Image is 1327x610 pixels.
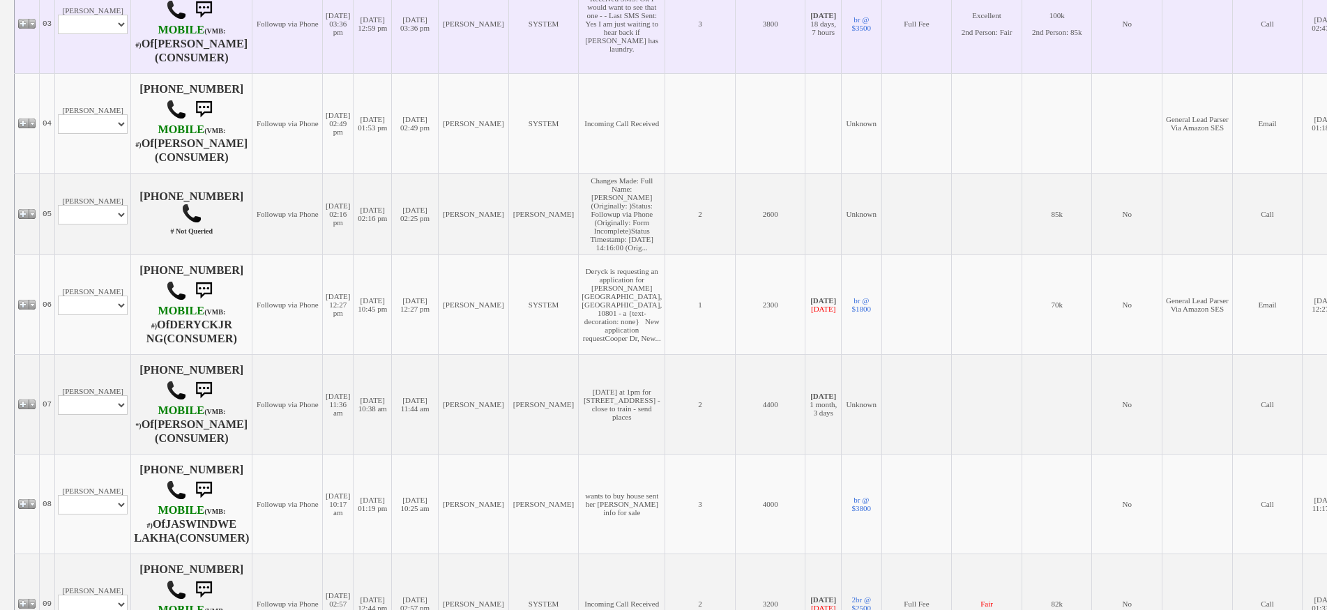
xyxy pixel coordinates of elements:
td: No [1092,254,1162,354]
b: DERYCKJR NG [146,319,232,345]
h4: [PHONE_NUMBER] Of (CONSUMER) [134,364,249,445]
td: wants to buy house sent her [PERSON_NAME] info for sale [579,454,665,554]
td: [PERSON_NAME] [55,454,131,554]
b: Verizon Wireless [135,404,225,431]
td: [DATE] 11:44 am [392,354,439,454]
td: [DATE] 10:17 am [323,454,354,554]
b: T-Mobile USA, Inc. [135,123,225,150]
b: JASWINDWE LAKHA [134,518,236,544]
b: T-Mobile USA, Inc. [151,305,225,331]
td: 4000 [735,454,805,554]
b: [DATE] [810,11,836,20]
td: [PERSON_NAME] [55,354,131,454]
img: call.png [166,99,187,120]
h4: [PHONE_NUMBER] Of (CONSUMER) [134,264,249,345]
td: 07 [40,354,55,454]
img: sms.png [190,576,218,604]
a: br @ $1800 [852,296,872,313]
font: MOBILE [158,123,204,136]
font: (VMB: #) [135,127,225,148]
font: # Not Queried [171,227,213,235]
td: [DATE] 10:45 pm [354,254,392,354]
td: 08 [40,454,55,554]
td: [DATE] 02:49 pm [323,73,354,173]
td: Incoming Call Received [579,73,665,173]
img: sms.png [190,476,218,504]
a: br @ $3800 [852,496,872,512]
td: [DATE] 10:25 am [392,454,439,554]
td: [PERSON_NAME] [439,254,509,354]
td: Deryck is requesting an application for [PERSON_NAME][GEOGRAPHIC_DATA], [GEOGRAPHIC_DATA], 10801 ... [579,254,665,354]
img: call.png [166,280,187,301]
td: SYSTEM [508,73,579,173]
font: MOBILE [158,305,204,317]
td: No [1092,454,1162,554]
td: [DATE] 11:36 am [323,354,354,454]
td: Unknown [841,354,881,454]
td: No [1092,354,1162,454]
td: 70k [1022,254,1092,354]
td: [PERSON_NAME] [508,354,579,454]
font: (VMB: *) [135,408,225,429]
td: [DATE] 12:27 pm [323,254,354,354]
td: [PERSON_NAME] [55,173,131,254]
td: 4400 [735,354,805,454]
td: 1 [665,254,736,354]
td: [PERSON_NAME] [508,173,579,254]
td: 3 [665,454,736,554]
img: call.png [181,203,202,224]
td: [PERSON_NAME] [55,73,131,173]
td: [DATE] 01:53 pm [354,73,392,173]
td: Call [1232,454,1303,554]
td: [DATE] 02:16 pm [354,173,392,254]
b: [PERSON_NAME] [154,418,248,431]
td: Email [1232,73,1303,173]
h4: [PHONE_NUMBER] Of (CONSUMER) [134,83,249,164]
td: General Lead Parser Via Amazon SES [1162,73,1233,173]
b: [PERSON_NAME] [154,38,248,50]
font: MOBILE [158,404,204,417]
td: Followup via Phone [252,454,323,554]
font: MOBILE [158,504,204,517]
td: [PERSON_NAME] [439,354,509,454]
b: [DATE] [810,595,836,604]
td: 2300 [735,254,805,354]
img: sms.png [190,277,218,305]
td: [PERSON_NAME] [439,173,509,254]
td: [DATE] 10:38 am [354,354,392,454]
td: [DATE] 02:25 pm [392,173,439,254]
img: sms.png [190,96,218,123]
font: [DATE] [811,305,835,313]
td: [PERSON_NAME] [439,454,509,554]
font: (VMB: #) [147,508,226,529]
td: Changes Made: Full Name: [PERSON_NAME] (Originally: )Status: Followup via Phone (Originally: Form... [579,173,665,254]
b: [PERSON_NAME] [154,137,248,150]
img: call.png [166,480,187,501]
td: Unknown [841,173,881,254]
td: No [1092,173,1162,254]
h4: [PHONE_NUMBER] [134,190,249,238]
td: Followup via Phone [252,73,323,173]
img: sms.png [190,376,218,404]
font: MOBILE [158,24,204,36]
td: [DATE] 02:49 pm [392,73,439,173]
td: 1 month, 3 days [805,354,841,454]
td: 06 [40,254,55,354]
td: 05 [40,173,55,254]
td: Followup via Phone [252,254,323,354]
b: AT&T Wireless [135,24,225,50]
td: Call [1232,354,1303,454]
td: [DATE] 12:27 pm [392,254,439,354]
font: Fair [980,600,993,608]
td: General Lead Parser Via Amazon SES [1162,254,1233,354]
font: (VMB: #) [135,27,225,49]
a: br @ $3500 [852,15,872,32]
b: T-Mobile USA, Inc. [147,504,226,531]
td: [DATE] at 1pm for [STREET_ADDRESS] - close to train - send places [579,354,665,454]
td: Followup via Phone [252,173,323,254]
font: (VMB: #) [151,308,225,330]
td: SYSTEM [508,254,579,354]
td: [DATE] 02:16 pm [323,173,354,254]
td: Followup via Phone [252,354,323,454]
td: Email [1232,254,1303,354]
